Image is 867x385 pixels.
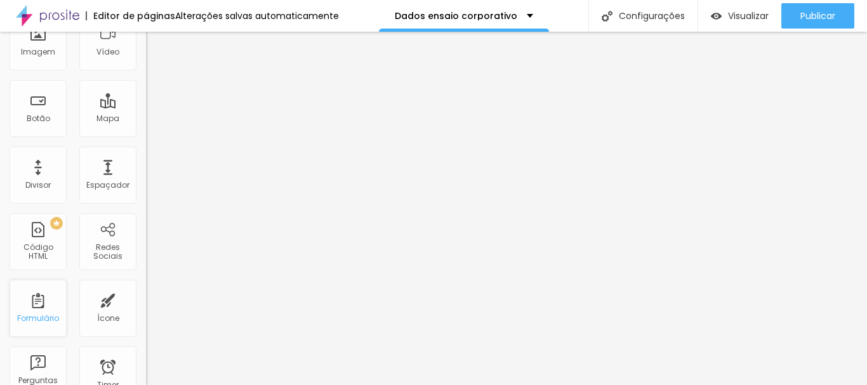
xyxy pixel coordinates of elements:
[728,11,769,21] span: Visualizar
[96,48,119,56] div: Vídeo
[25,181,51,190] div: Divisor
[27,114,50,123] div: Botão
[83,243,133,261] div: Redes Sociais
[698,3,781,29] button: Visualizar
[96,114,119,123] div: Mapa
[86,11,175,20] div: Editor de páginas
[86,181,129,190] div: Espaçador
[146,32,867,385] iframe: Editor
[711,11,722,22] img: view-1.svg
[17,314,59,323] div: Formulário
[781,3,854,29] button: Publicar
[97,314,119,323] div: Ícone
[395,11,517,20] p: Dados ensaio corporativo
[602,11,612,22] img: Icone
[800,11,835,21] span: Publicar
[13,243,63,261] div: Código HTML
[175,11,339,20] div: Alterações salvas automaticamente
[21,48,55,56] div: Imagem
